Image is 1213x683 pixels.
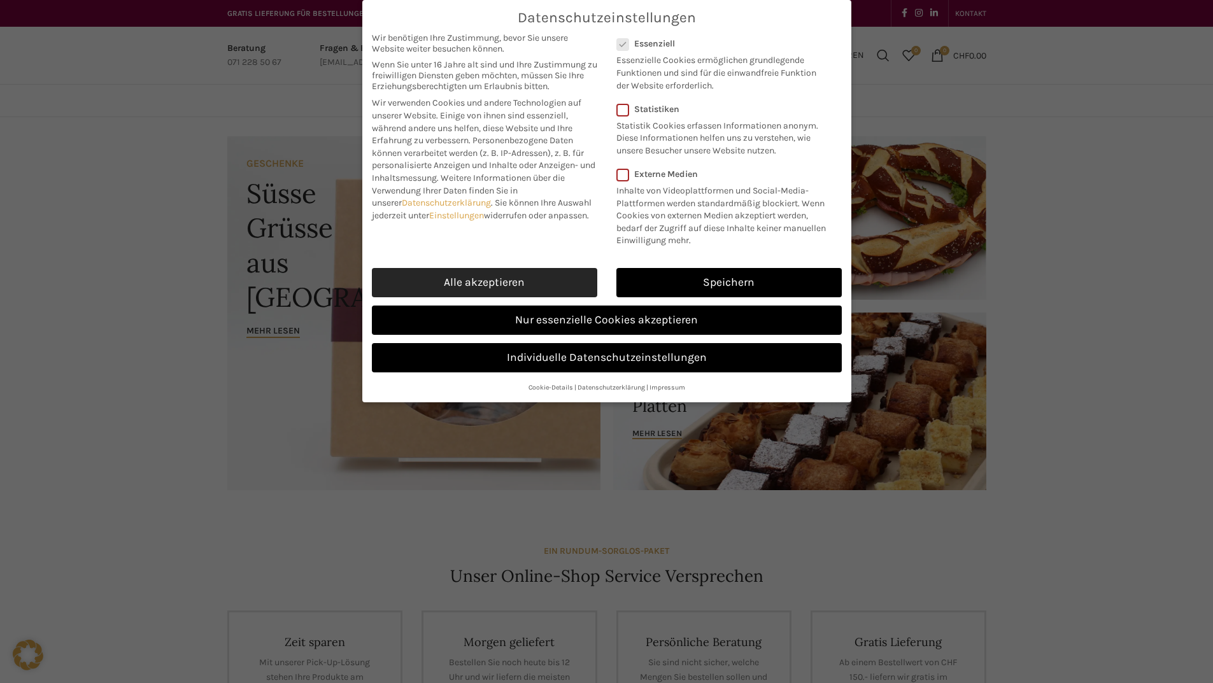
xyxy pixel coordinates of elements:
[616,104,825,115] label: Statistiken
[616,180,833,247] p: Inhalte von Videoplattformen und Social-Media-Plattformen werden standardmäßig blockiert. Wenn Co...
[372,306,842,335] a: Nur essenzielle Cookies akzeptieren
[578,383,645,391] a: Datenschutzerklärung
[372,32,597,54] span: Wir benötigen Ihre Zustimmung, bevor Sie unsere Website weiter besuchen können.
[372,135,595,183] span: Personenbezogene Daten können verarbeitet werden (z. B. IP-Adressen), z. B. für personalisierte A...
[372,59,597,92] span: Wenn Sie unter 16 Jahre alt sind und Ihre Zustimmung zu freiwilligen Diensten geben möchten, müss...
[372,197,592,221] span: Sie können Ihre Auswahl jederzeit unter widerrufen oder anpassen.
[616,115,825,157] p: Statistik Cookies erfassen Informationen anonym. Diese Informationen helfen uns zu verstehen, wie...
[372,268,597,297] a: Alle akzeptieren
[616,169,833,180] label: Externe Medien
[649,383,685,391] a: Impressum
[372,173,565,208] span: Weitere Informationen über die Verwendung Ihrer Daten finden Sie in unserer .
[528,383,573,391] a: Cookie-Details
[372,343,842,372] a: Individuelle Datenschutzeinstellungen
[616,38,825,49] label: Essenziell
[518,10,696,26] span: Datenschutzeinstellungen
[402,197,491,208] a: Datenschutzerklärung
[616,268,842,297] a: Speichern
[429,210,484,221] a: Einstellungen
[372,97,581,146] span: Wir verwenden Cookies und andere Technologien auf unserer Website. Einige von ihnen sind essenzie...
[616,49,825,92] p: Essenzielle Cookies ermöglichen grundlegende Funktionen und sind für die einwandfreie Funktion de...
